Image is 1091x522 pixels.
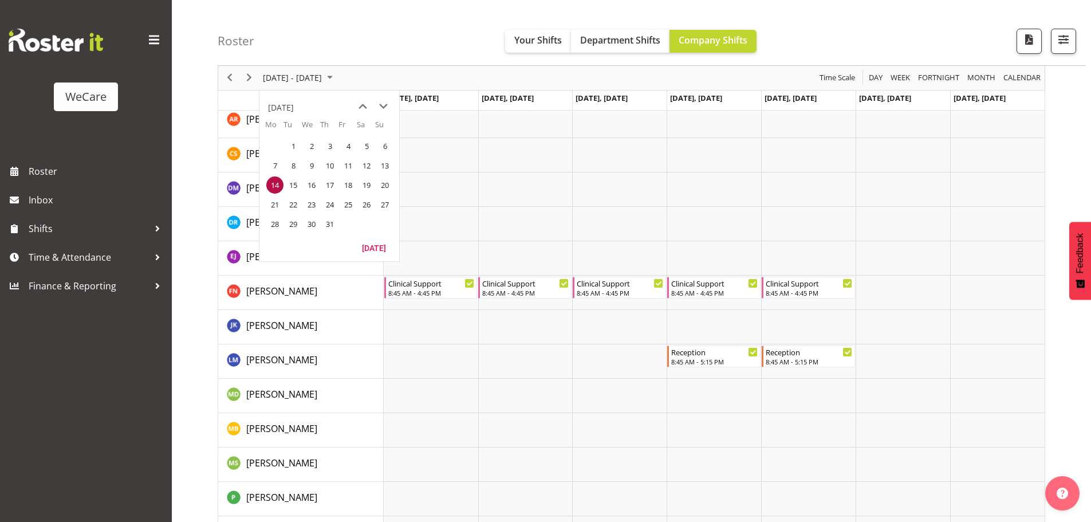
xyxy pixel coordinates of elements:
[265,119,283,136] th: Mo
[303,215,320,233] span: Wednesday, October 30, 2024
[387,93,439,103] span: [DATE], [DATE]
[246,250,317,264] a: [PERSON_NAME]
[766,346,852,358] div: Reception
[222,71,238,85] button: Previous
[218,207,384,241] td: Deepti Raturi resource
[246,387,317,401] a: [PERSON_NAME]
[246,147,317,160] span: [PERSON_NAME]
[966,71,997,85] span: Month
[320,119,338,136] th: Th
[340,196,357,213] span: Friday, October 25, 2024
[373,96,393,117] button: next month
[285,215,302,233] span: Tuesday, October 29, 2024
[239,66,259,90] div: next period
[667,277,761,299] div: Firdous Naqvi"s event - Clinical Support Begin From Thursday, October 17, 2024 at 8:45:00 AM GMT+...
[246,285,317,297] span: [PERSON_NAME]
[671,357,758,366] div: 8:45 AM - 5:15 PM
[1002,71,1043,85] button: Month
[246,457,317,469] span: [PERSON_NAME]
[571,30,669,53] button: Department Shifts
[29,163,166,180] span: Roster
[1057,488,1068,499] img: help-xxl-2.png
[266,157,283,174] span: Monday, October 7, 2024
[916,71,962,85] button: Fortnight
[1017,29,1042,54] button: Download a PDF of the roster according to the set date range.
[218,448,384,482] td: Mehreen Sardar resource
[671,277,758,289] div: Clinical Support
[868,71,884,85] span: Day
[355,240,393,256] button: Today
[218,482,384,516] td: Pooja Prabhu resource
[265,175,283,195] td: Monday, October 14, 2024
[966,71,998,85] button: Timeline Month
[321,176,338,194] span: Thursday, October 17, 2024
[262,71,323,85] span: [DATE] - [DATE]
[1002,71,1042,85] span: calendar
[29,220,149,237] span: Shifts
[766,288,852,297] div: 8:45 AM - 4:45 PM
[889,71,911,85] span: Week
[321,196,338,213] span: Thursday, October 24, 2024
[384,277,478,299] div: Firdous Naqvi"s event - Clinical Support Begin From Monday, October 14, 2024 at 8:45:00 AM GMT+13...
[357,119,375,136] th: Sa
[766,277,852,289] div: Clinical Support
[246,491,317,504] span: [PERSON_NAME]
[762,346,855,367] div: Lainie Montgomery"s event - Reception Begin From Friday, October 18, 2024 at 8:45:00 AM GMT+13:00...
[954,93,1006,103] span: [DATE], [DATE]
[261,71,338,85] button: October 2024
[218,310,384,344] td: John Ko resource
[246,181,317,195] a: [PERSON_NAME]
[375,119,393,136] th: Su
[246,422,317,435] a: [PERSON_NAME]
[303,176,320,194] span: Wednesday, October 16, 2024
[577,288,663,297] div: 8:45 AM - 4:45 PM
[859,93,911,103] span: [DATE], [DATE]
[376,157,393,174] span: Sunday, October 13, 2024
[1075,233,1085,273] span: Feedback
[514,34,562,46] span: Your Shifts
[285,176,302,194] span: Tuesday, October 15, 2024
[818,71,856,85] span: Time Scale
[358,138,375,155] span: Saturday, October 5, 2024
[29,249,149,266] span: Time & Attendance
[259,66,340,90] div: October 14 - 20, 2024
[478,277,572,299] div: Firdous Naqvi"s event - Clinical Support Begin From Tuesday, October 15, 2024 at 8:45:00 AM GMT+1...
[818,71,857,85] button: Time Scale
[218,344,384,379] td: Lainie Montgomery resource
[670,93,722,103] span: [DATE], [DATE]
[246,456,317,470] a: [PERSON_NAME]
[1051,29,1076,54] button: Filter Shifts
[671,346,758,358] div: Reception
[388,288,475,297] div: 8:45 AM - 4:45 PM
[285,157,302,174] span: Tuesday, October 8, 2024
[218,241,384,276] td: Ella Jarvis resource
[242,71,257,85] button: Next
[889,71,912,85] button: Timeline Week
[29,277,149,295] span: Finance & Reporting
[580,34,660,46] span: Department Shifts
[376,196,393,213] span: Sunday, October 27, 2024
[218,276,384,310] td: Firdous Naqvi resource
[285,196,302,213] span: Tuesday, October 22, 2024
[340,138,357,155] span: Friday, October 4, 2024
[268,96,294,119] div: title
[303,196,320,213] span: Wednesday, October 23, 2024
[338,119,357,136] th: Fr
[321,157,338,174] span: Thursday, October 10, 2024
[218,104,384,138] td: Andrea Ramirez resource
[667,346,761,367] div: Lainie Montgomery"s event - Reception Begin From Thursday, October 17, 2024 at 8:45:00 AM GMT+13:...
[303,157,320,174] span: Wednesday, October 9, 2024
[246,353,317,367] a: [PERSON_NAME]
[321,138,338,155] span: Thursday, October 3, 2024
[218,413,384,448] td: Matthew Brewer resource
[388,277,475,289] div: Clinical Support
[573,277,666,299] div: Firdous Naqvi"s event - Clinical Support Begin From Wednesday, October 16, 2024 at 8:45:00 AM GMT...
[246,216,317,229] span: [PERSON_NAME]
[246,319,317,332] span: [PERSON_NAME]
[358,196,375,213] span: Saturday, October 26, 2024
[246,215,317,229] a: [PERSON_NAME]
[218,138,384,172] td: Catherine Stewart resource
[340,157,357,174] span: Friday, October 11, 2024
